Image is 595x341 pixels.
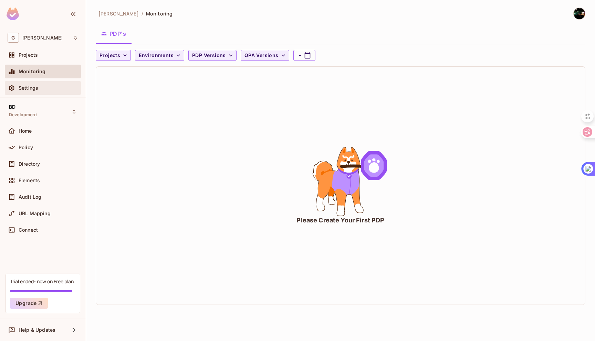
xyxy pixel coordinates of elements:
[574,8,585,19] img: yibo Gao
[7,8,19,20] img: SReyMgAAAABJRU5ErkJggg==
[19,128,32,134] span: Home
[139,51,174,60] span: Environments
[19,145,33,150] span: Policy
[19,327,55,333] span: Help & Updates
[8,33,19,43] span: G
[19,85,38,91] span: Settings
[192,51,226,60] span: PDP Versions
[241,50,289,61] button: OPA Versions
[19,227,38,233] span: Connect
[19,211,51,216] span: URL Mapping
[10,278,74,285] div: Trial ended- now on Free plan
[19,178,40,183] span: Elements
[9,104,15,110] span: BD
[296,216,384,224] div: Please Create Your First PDP
[98,10,139,17] span: the active workspace
[188,50,237,61] button: PDP Versions
[22,35,63,41] span: Workspace: Gao
[10,298,48,309] button: Upgrade
[135,50,184,61] button: Environments
[19,52,38,58] span: Projects
[289,147,392,216] div: animation
[244,51,279,60] span: OPA Versions
[142,10,143,17] li: /
[146,10,173,17] span: Monitoring
[19,161,40,167] span: Directory
[19,194,41,200] span: Audit Log
[96,25,132,42] button: PDP's
[96,50,131,61] button: Projects
[100,51,120,60] span: Projects
[9,112,37,118] span: Development
[293,50,315,61] button: -
[19,69,46,74] span: Monitoring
